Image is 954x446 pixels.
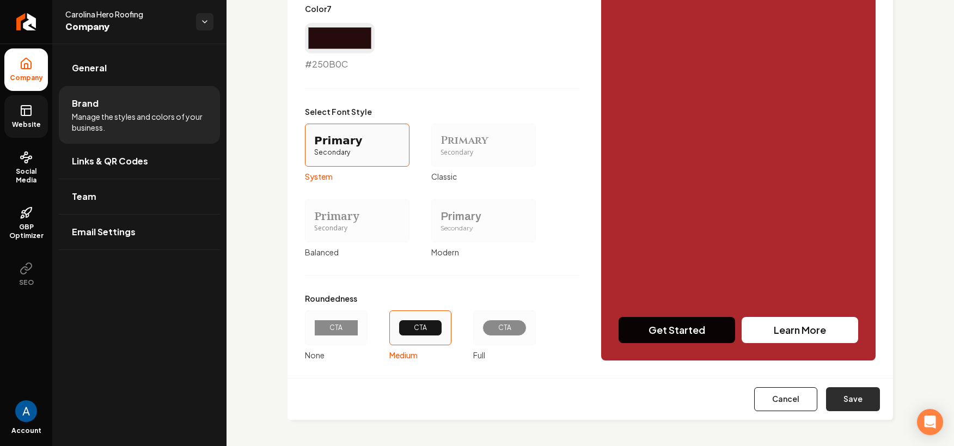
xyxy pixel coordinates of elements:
[492,323,517,332] div: CTA
[4,198,48,249] a: GBP Optimizer
[441,224,527,233] div: Secondary
[65,9,187,20] span: Carolina Hero Roofing
[305,106,536,117] label: Select Font Style
[323,323,349,332] div: CTA
[473,350,536,361] div: Full
[72,97,99,110] span: Brand
[305,3,375,14] label: Color 7
[431,171,536,182] div: Classic
[59,51,220,85] a: General
[314,148,400,157] div: Secondary
[59,215,220,249] a: Email Settings
[15,400,37,422] img: Andrew Magana
[305,293,536,304] label: Roundedness
[305,23,375,71] div: #250B0C
[314,224,400,233] div: Secondary
[4,253,48,296] button: SEO
[408,323,433,332] div: CTA
[389,350,452,361] div: Medium
[305,247,409,258] div: Balanced
[314,209,400,224] div: Primary
[59,144,220,179] a: Links & QR Codes
[65,20,187,35] span: Company
[15,400,37,422] button: Open user button
[15,278,38,287] span: SEO
[4,223,48,240] span: GBP Optimizer
[917,409,943,435] div: Open Intercom Messenger
[11,426,41,435] span: Account
[441,209,527,224] div: Primary
[441,148,527,157] div: Secondary
[72,155,148,168] span: Links & QR Codes
[4,167,48,185] span: Social Media
[72,190,96,203] span: Team
[4,142,48,193] a: Social Media
[72,62,107,75] span: General
[314,133,400,148] div: Primary
[72,111,207,133] span: Manage the styles and colors of your business.
[5,74,47,82] span: Company
[826,387,880,411] button: Save
[305,171,409,182] div: System
[59,179,220,214] a: Team
[754,387,817,411] button: Cancel
[305,350,368,361] div: None
[441,133,527,148] div: Primary
[16,13,36,30] img: Rebolt Logo
[4,95,48,138] a: Website
[72,225,136,239] span: Email Settings
[8,120,45,129] span: Website
[431,247,536,258] div: Modern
